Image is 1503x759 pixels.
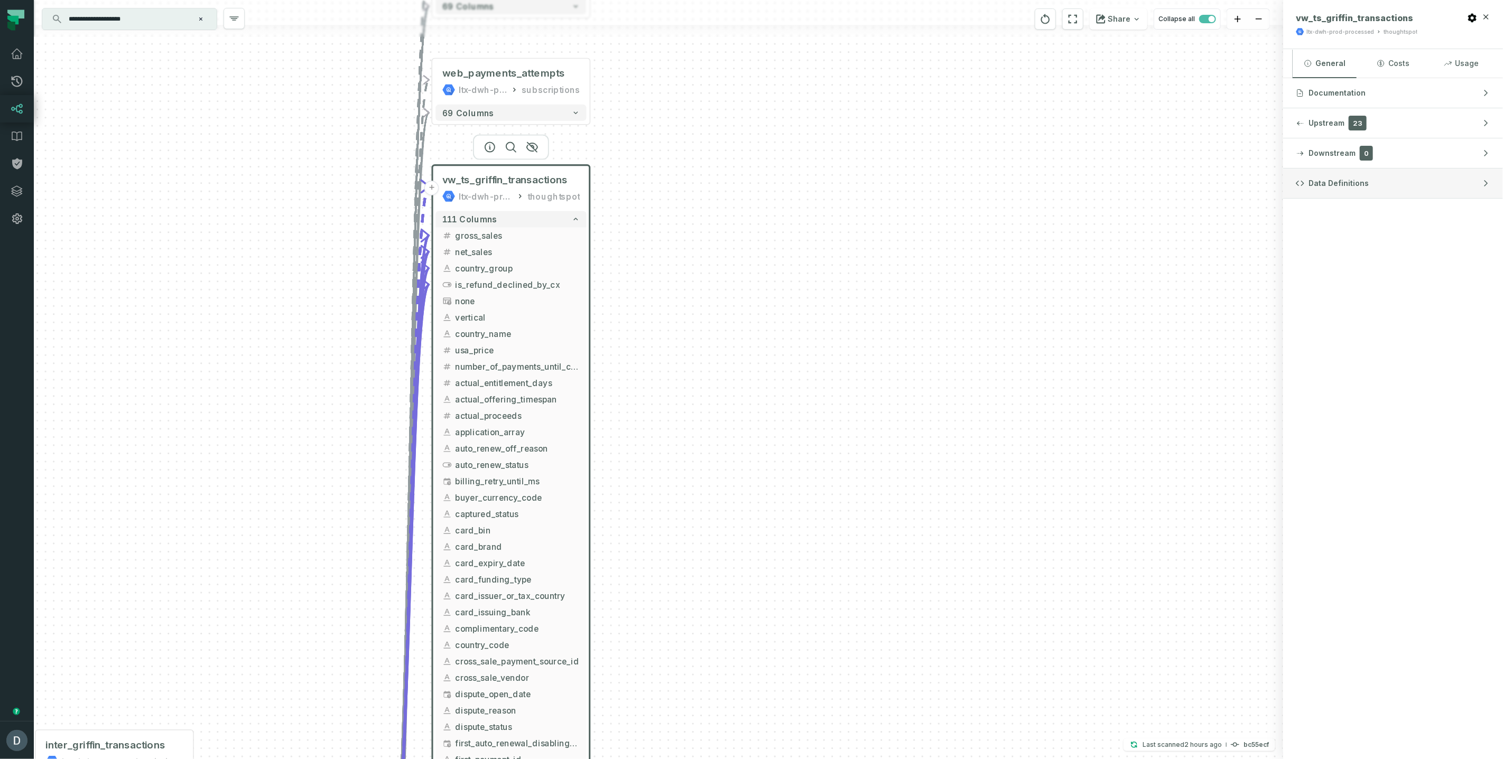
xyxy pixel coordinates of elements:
button: zoom in [1227,9,1248,30]
span: string [442,313,452,323]
span: string [442,607,452,617]
span: float [442,231,452,241]
span: float [442,411,452,421]
button: gross_sales [435,227,586,243]
button: + [424,181,439,195]
span: float [442,247,452,257]
button: General [1293,49,1357,78]
span: country_group [456,262,580,274]
span: buyer_currency_code [456,492,580,504]
div: thoughtspot [1384,28,1417,36]
span: billing_retry_until_ms [456,475,580,488]
div: web_payments_attempts [442,67,565,80]
span: is_refund_declined_by_cx [456,278,580,291]
span: captured_status [456,508,580,520]
span: string [442,575,452,585]
span: type unknown [442,296,452,306]
button: dispute_reason [435,702,586,719]
div: Tooltip anchor [12,707,21,716]
span: application_array [456,426,580,438]
span: string [442,640,452,650]
span: string [442,444,452,454]
span: actual_proceeds [456,410,580,422]
relative-time: Sep 28, 2025, 1:08 PM GMT+3 [1184,741,1222,748]
span: vertical [456,311,580,323]
span: card_issuer_or_tax_country [456,590,580,602]
span: card_brand [456,541,580,553]
img: avatar of Daniel Lahyani [6,730,27,751]
span: number_of_payments_until_current_transaction [456,360,580,372]
span: inter_griffin_transactions [45,738,165,752]
span: string [442,526,452,536]
span: Upstream [1309,118,1344,128]
span: string [442,427,452,437]
button: Costs [1361,49,1425,78]
span: integer [442,362,452,372]
button: cross_sale_payment_source_id [435,653,586,670]
span: string [442,657,452,667]
span: string [442,395,452,405]
span: auto_renew_status [456,459,580,471]
h4: bc55ecf [1244,742,1269,748]
button: buyer_currency_code [435,490,586,506]
span: Documentation [1309,88,1366,98]
span: 0 [1360,146,1373,161]
button: card_issuer_or_tax_country [435,588,586,604]
span: country_name [456,327,580,340]
span: vw_ts_griffin_transactions [1296,13,1413,23]
span: boolean [442,460,452,470]
button: cross_sale_vendor [435,670,586,686]
span: country_code [456,639,580,651]
span: none [456,295,580,307]
button: Clear search query [196,14,206,24]
span: string [442,558,452,568]
button: Collapse all [1154,8,1221,30]
button: usa_price [435,342,586,359]
span: dispute_reason [456,705,580,717]
button: vertical [435,310,586,326]
span: card_expiry_date [456,557,580,569]
span: actual_entitlement_days [456,377,580,389]
button: auto_renew_off_reason [435,441,586,457]
span: cross_sale_vendor [456,672,580,684]
span: 69 columns [442,108,494,118]
button: is_refund_declined_by_cx [435,277,586,293]
p: Last scanned [1143,739,1222,750]
span: integer [442,378,452,388]
button: country_group [435,260,586,277]
button: first_auto_renewal_disabling_date [435,735,586,752]
span: string [442,673,452,683]
span: gross_sales [456,229,580,241]
button: auto_renew_status [435,457,586,473]
button: country_name [435,326,586,342]
span: card_bin [456,524,580,537]
button: actual_entitlement_days [435,375,586,391]
button: Downstream0 [1283,138,1503,168]
button: dispute_open_date [435,686,586,702]
span: dispute_status [456,721,580,733]
button: card_funding_type [435,571,586,588]
button: card_brand [435,539,586,555]
button: Last scanned[DATE] 1:08:45 PMbc55ecf [1124,738,1275,751]
span: complimentary_code [456,623,580,635]
span: timestamp [442,738,452,748]
span: boolean [442,280,452,290]
span: net_sales [456,246,580,258]
div: ltx-dwh-prod-processed [1306,28,1374,36]
button: captured_status [435,506,586,522]
button: dispute_status [435,719,586,735]
span: card_funding_type [456,574,580,586]
span: timestamp [442,476,452,486]
span: 111 columns [442,214,497,224]
button: Share [1090,8,1147,30]
span: string [442,591,452,601]
span: vw_ts_griffin_transactions [442,173,568,186]
span: float [442,345,452,355]
span: dispute_open_date [456,688,580,700]
button: Usage [1430,49,1493,78]
span: card_issuing_bank [456,606,580,619]
button: net_sales [435,244,586,260]
span: string [442,264,452,274]
span: first_auto_renewal_disabling_date [456,737,580,749]
div: ltx-dwh-prod-processed [459,190,513,203]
